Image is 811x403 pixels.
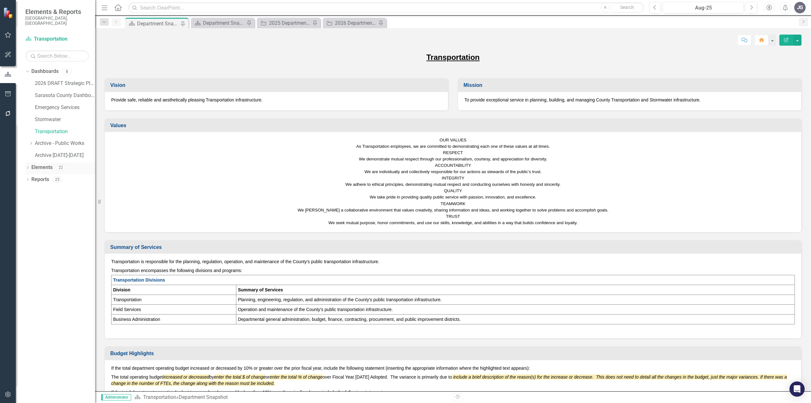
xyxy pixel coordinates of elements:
td: Field Services [112,305,236,315]
u: Transportation [426,53,480,62]
em: increased or decreased [163,374,209,380]
span: We are individually and collectively responsible for our actions as stewards of the public’s trust. [365,169,542,174]
span: TEAMWORK [441,201,466,206]
h3: Values [110,123,798,128]
a: Stormwater [35,116,95,123]
div: Department Snapshot [179,394,228,400]
td: Transportation [112,295,236,305]
div: 2026 Department Actions - Monthly Updates ([PERSON_NAME]) [335,19,377,27]
strong: Summary of Services [238,287,283,292]
div: 23 [52,177,62,182]
span: TRUST [446,214,460,219]
span: We adhere to ethical principles, demonstrating mutual respect and conducting ourselves with hones... [346,182,561,187]
h3: Mission [463,82,798,88]
div: Department Snapshot [203,19,245,27]
a: Dashboards [31,68,59,75]
a: 2025 Department Actions - Monthly Updates ([PERSON_NAME]) [259,19,311,27]
p: If the total department operating budget increased or decreased by less than 10% over the prior f... [111,388,795,397]
td: Business Administration [112,315,236,324]
span: We seek mutual purpose, honor commitments, and use our skills, knowledge, and abilities in a way ... [329,220,578,225]
span: As Transportation employees, we are committed to demonstrating each one of these values at all ti... [356,144,550,149]
a: 2026 Department Actions - Monthly Updates ([PERSON_NAME]) [324,19,377,27]
div: 22 [56,165,66,170]
div: Department Snapshot [137,20,179,28]
strong: Transportation Divisions [113,277,165,283]
h3: Summary of Services [110,244,798,250]
div: 2025 Department Actions - Monthly Updates ([PERSON_NAME]) [269,19,311,27]
a: Archive [DATE]-[DATE] [35,152,95,159]
a: Reports [31,176,49,183]
em: include a brief description of the reason(s) for the increase or decrease. This does not need to ... [111,374,787,386]
a: 2026 DRAFT Strategic Plan [35,80,95,87]
td: Planning, engineering, regulation, and administration of the County's public transportation infra... [236,295,795,305]
span: INTEGRITY [442,176,464,180]
div: 8 [62,69,72,74]
p: Transportation encompasses the following divisions and programs: [111,266,795,275]
a: Transportation [35,128,95,135]
p: Transportation is responsible for the planning, regulation, operation, and maintenance of the Cou... [111,258,795,266]
p: Provide safe, reliable and aesthetically pleasing Transportation infrastructure. [111,97,442,103]
input: Search ClearPoint... [128,2,644,13]
button: Aug-25 [663,2,744,13]
button: Search [611,3,643,12]
span: QUALITY [444,188,462,193]
p: If the total department operating budget increased or decreased by 10% or greater over the prior ... [111,365,795,373]
p: To provide exceptional service in planning, building, and managing County Transportation and Stor... [464,97,795,103]
span: Administrator [101,394,131,400]
a: Emergency Services [35,104,95,111]
span: ACCOUNTABILITY [435,163,471,168]
em: enter the [214,374,232,380]
a: Archive - Public Works [35,140,95,147]
img: ClearPoint Strategy [3,7,14,18]
span: We [PERSON_NAME] a collaborative environment that values creativity, sharing information and idea... [297,208,608,212]
a: Elements [31,164,53,171]
em: enter the total % of change [270,374,322,380]
a: Transportation [25,36,89,43]
p: The total operating budget by or over Fiscal Year [DATE] Adopted. The variance is primarily due to [111,373,795,388]
div: » [134,394,448,401]
span: OUR VALUES [440,138,467,142]
button: JG [794,2,806,13]
a: Transportation [143,394,176,400]
span: Elements & Reports [25,8,89,16]
strong: Division [113,287,130,292]
input: Search Below... [25,50,89,62]
em: total $ of change [233,374,266,380]
div: Aug-25 [665,4,742,12]
span: RESPECT [443,150,463,155]
small: [GEOGRAPHIC_DATA], [GEOGRAPHIC_DATA] [25,16,89,26]
a: Department Snapshot [193,19,245,27]
span: Search [620,5,634,10]
h3: Budget Highlights [110,351,798,356]
a: Sarasota County Dashboard [35,92,95,99]
h3: Vision [110,82,445,88]
span: We demonstrate mutual respect through our professionalism, courtesy, and appreciation for diversity. [359,157,547,161]
td: Operation and maintenance of the County's public transportation infrastructure. [236,305,795,315]
div: Open Intercom Messenger [789,381,805,397]
span: We take pride in providing quality public service with passion, innovation, and excellence. [370,195,536,199]
td: Departmental general administration, budget, finance, contracting, procurement, and public improv... [236,315,795,324]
